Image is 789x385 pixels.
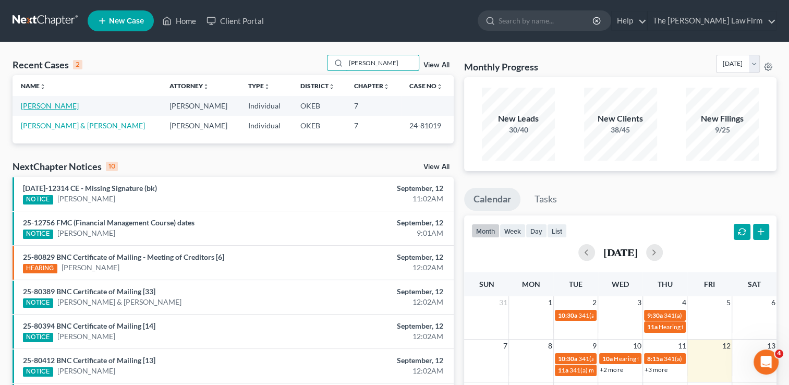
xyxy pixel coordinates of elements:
div: HEARING [23,264,57,273]
span: 5 [725,296,732,309]
div: 30/40 [482,125,555,135]
div: NOTICE [23,333,53,342]
div: 12:02AM [310,366,443,376]
span: New Case [109,17,144,25]
td: OKEB [292,116,346,135]
span: Fri [704,280,715,288]
td: Individual [240,116,292,135]
span: 11a [558,366,568,374]
td: Individual [240,96,292,115]
a: [DATE]-12314 CE - Missing Signature (bk) [23,184,157,192]
span: 341(a) meeting for [PERSON_NAME] [578,355,679,363]
a: The [PERSON_NAME] Law Firm [648,11,776,30]
div: NOTICE [23,230,53,239]
a: View All [423,62,450,69]
div: 12:02AM [310,297,443,307]
span: 8 [547,340,553,352]
a: Typeunfold_more [248,82,270,90]
span: 8:15a [647,355,663,363]
div: September, 12 [310,183,443,194]
i: unfold_more [329,83,335,90]
a: [PERSON_NAME] [57,194,115,204]
span: 4 [681,296,687,309]
i: unfold_more [436,83,443,90]
a: [PERSON_NAME] [21,101,79,110]
span: 341(a) meeting for [PERSON_NAME] & [PERSON_NAME] [569,366,725,374]
a: 25-80394 BNC Certificate of Mailing [14] [23,321,155,330]
span: 12 [721,340,732,352]
h2: [DATE] [603,247,638,258]
button: month [471,224,500,238]
span: 11a [647,323,658,331]
i: unfold_more [40,83,46,90]
a: Client Portal [201,11,269,30]
span: Sat [748,280,761,288]
a: [PERSON_NAME] [62,262,119,273]
a: 25-12756 FMC (Financial Management Course) dates [23,218,195,227]
a: Home [157,11,201,30]
div: September, 12 [310,218,443,228]
span: 2 [591,296,598,309]
button: day [526,224,547,238]
td: 24-81019 [401,116,454,135]
td: 7 [346,116,401,135]
div: NextChapter Notices [13,160,118,173]
i: unfold_more [264,83,270,90]
span: Thu [658,280,673,288]
a: [PERSON_NAME] [57,228,115,238]
span: Mon [522,280,540,288]
div: September, 12 [310,252,443,262]
a: [PERSON_NAME] & [PERSON_NAME] [57,297,181,307]
span: 11 [676,340,687,352]
span: 10 [632,340,642,352]
a: Districtunfold_more [300,82,335,90]
a: [PERSON_NAME] & [PERSON_NAME] [21,121,145,130]
div: NOTICE [23,195,53,204]
a: [PERSON_NAME] [57,331,115,342]
span: 9 [591,340,598,352]
span: Tue [569,280,582,288]
div: 10 [106,162,118,171]
div: September, 12 [310,321,443,331]
span: 13 [766,340,776,352]
span: 3 [636,296,642,309]
span: Wed [612,280,629,288]
i: unfold_more [383,83,390,90]
div: September, 12 [310,286,443,297]
a: +2 more [600,366,623,374]
a: Attorneyunfold_more [169,82,209,90]
span: 9:30a [647,311,663,319]
div: Recent Cases [13,58,82,71]
span: Hearing for [PERSON_NAME] [614,355,695,363]
a: 25-80829 BNC Certificate of Mailing - Meeting of Creditors [6] [23,252,224,261]
input: Search by name... [346,55,419,70]
i: unfold_more [203,83,209,90]
span: 10:30a [558,311,577,319]
a: Chapterunfold_more [354,82,390,90]
span: 10:30a [558,355,577,363]
td: [PERSON_NAME] [161,116,240,135]
span: 10a [602,355,613,363]
button: list [547,224,567,238]
h3: Monthly Progress [464,61,538,73]
span: 6 [770,296,776,309]
a: Case Nounfold_more [409,82,443,90]
div: New Clients [584,113,657,125]
a: Nameunfold_more [21,82,46,90]
span: Sun [479,280,494,288]
td: 7 [346,96,401,115]
div: 38/45 [584,125,657,135]
iframe: Intercom live chat [754,350,779,375]
div: NOTICE [23,367,53,377]
div: NOTICE [23,298,53,308]
div: 12:02AM [310,331,443,342]
div: September, 12 [310,355,443,366]
a: 25-80412 BNC Certificate of Mailing [13] [23,356,155,365]
a: View All [423,163,450,171]
span: 341(a) meeting for [PERSON_NAME] [578,311,679,319]
td: [PERSON_NAME] [161,96,240,115]
button: week [500,224,526,238]
div: 11:02AM [310,194,443,204]
span: 7 [502,340,508,352]
div: New Leads [482,113,555,125]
